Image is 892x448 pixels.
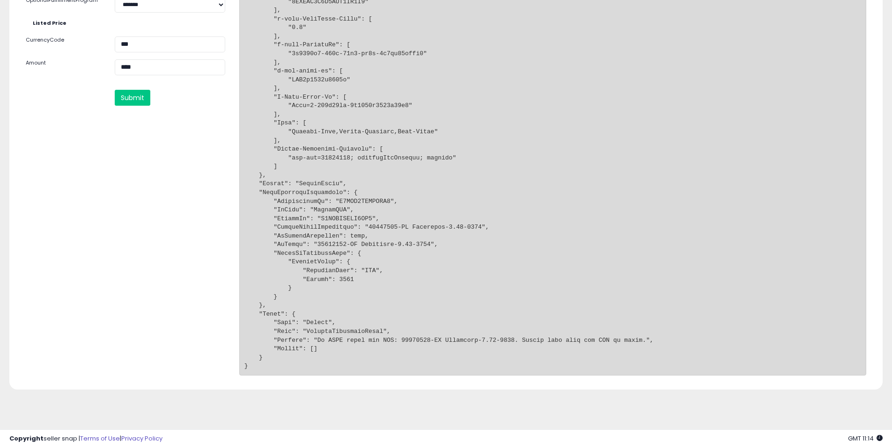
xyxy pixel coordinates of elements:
button: Submit [115,90,150,106]
label: Listed Price [26,20,109,27]
div: seller snap | | [9,434,162,443]
span: 2025-08-12 11:14 GMT [848,434,883,443]
a: Privacy Policy [121,434,162,443]
label: CurrencyCode [19,36,108,44]
strong: Copyright [9,434,44,443]
label: Amount [19,59,108,67]
a: Terms of Use [80,434,120,443]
